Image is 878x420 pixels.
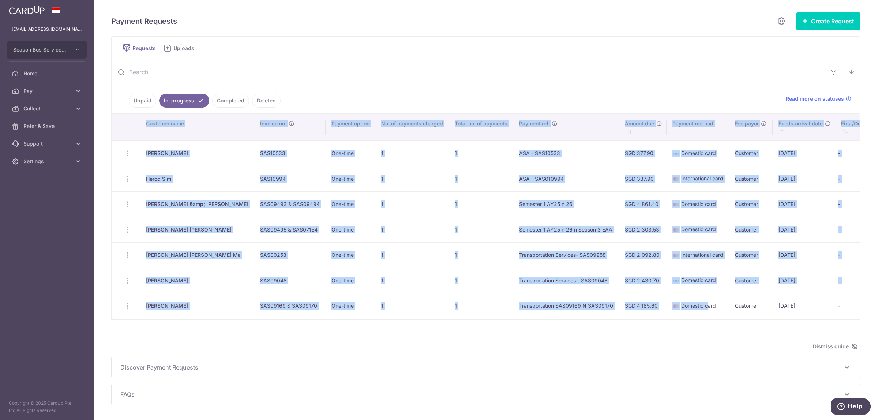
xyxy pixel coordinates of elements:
span: Help [16,5,31,12]
button: Create Request [796,12,860,30]
td: Semester 1 AY25 n 26 n Season 3 EAA [513,217,619,243]
td: 1 [375,140,449,166]
td: One-time [326,140,375,166]
th: Invoice no. [254,114,326,140]
td: Customer [729,191,773,217]
td: 1 [375,293,449,319]
th: Payment method [667,114,729,140]
span: Amount due [625,120,654,127]
th: Payment option [326,114,375,140]
td: SGD 2,430.70 [619,268,667,293]
td: ASA - SAS010994 [513,166,619,192]
span: Funds arrival date [778,120,823,127]
th: Fee payor [729,114,773,140]
span: Domestic card [681,201,716,207]
td: [DATE] [773,242,835,268]
img: mastercard-sm-87a3fd1e0bddd137fecb07648320f44c262e2538e7db6024463105ddbc961eb2.png [672,226,680,233]
td: 1 [449,166,513,192]
img: visa-sm-192604c4577d2d35970c8ed26b86981c2741ebd56154ab54ad91a526f0f24972.png [672,277,680,284]
td: SGD 337.90 [619,166,667,192]
td: Transportation Services - SAS09048 [513,268,619,293]
td: SGD 4,861.40 [619,191,667,217]
td: 1 [375,166,449,192]
td: One-time [326,268,375,293]
span: Domestic card [681,226,716,232]
img: mastercard-sm-87a3fd1e0bddd137fecb07648320f44c262e2538e7db6024463105ddbc961eb2.png [672,175,680,183]
td: One-time [326,191,375,217]
td: SAS09495 & SAS07154 [254,217,326,243]
td: Herod Sim [140,166,254,192]
td: ASA - SAS10533 [513,140,619,166]
span: No. of payments charged [381,120,443,127]
button: Season Bus Services Co Pte Ltd-SAS [7,41,87,59]
td: SGD 377.90 [619,140,667,166]
img: CardUp [9,6,45,15]
td: [PERSON_NAME] [140,268,254,293]
th: Funds arrival date : activate to sort column ascending [773,114,835,140]
td: 1 [449,268,513,293]
span: FAQs [120,390,843,399]
td: SAS09258 [254,242,326,268]
h5: Payment Requests [111,15,177,27]
span: Refer & Save [23,123,72,130]
td: [DATE] [773,191,835,217]
td: [DATE] [773,268,835,293]
span: Total no. of payments [455,120,507,127]
td: 1 [449,293,513,319]
td: [PERSON_NAME] &amp; [PERSON_NAME] [140,191,254,217]
td: Semester 1 AY25 n 26 [513,191,619,217]
span: Settings [23,158,72,165]
td: Customer [729,242,773,268]
span: Fee payor [735,120,759,127]
td: 1 [375,268,449,293]
td: SAS10533 [254,140,326,166]
a: Unpaid [129,94,156,108]
td: 1 [449,242,513,268]
td: [DATE] [773,293,835,319]
td: [DATE] [773,166,835,192]
span: Payment option [331,120,369,127]
th: Total no. of payments [449,114,513,140]
span: Support [23,140,72,147]
td: Customer [729,217,773,243]
span: Requests [132,45,158,52]
td: One-time [326,166,375,192]
td: 1 [449,191,513,217]
span: Payment ref. [519,120,549,127]
td: Customer [729,293,773,319]
td: Transportation SAS09169 N SAS09170 [513,293,619,319]
a: Requests [120,37,158,60]
td: [DATE] [773,140,835,166]
td: SGD 4,185.60 [619,293,667,319]
span: International card [681,252,723,258]
a: Uploads [161,37,199,60]
td: SAS09048 [254,268,326,293]
td: SAS09493 & SAS09494 [254,191,326,217]
img: mastercard-sm-87a3fd1e0bddd137fecb07648320f44c262e2538e7db6024463105ddbc961eb2.png [672,303,680,310]
span: Invoice no. [260,120,286,127]
span: Read more on statuses [786,95,844,102]
td: SGD 2,092.80 [619,242,667,268]
a: In-progress [159,94,209,108]
td: Customer [729,166,773,192]
input: Search [112,60,825,84]
td: SAS10994 [254,166,326,192]
span: Uploads [173,45,199,52]
a: Completed [212,94,249,108]
td: 1 [449,217,513,243]
td: SAS09169 & SAS09170 [254,293,326,319]
td: [PERSON_NAME] [140,140,254,166]
td: [PERSON_NAME] [140,293,254,319]
td: Customer [729,268,773,293]
td: 1 [449,140,513,166]
td: One-time [326,242,375,268]
img: mastercard-sm-87a3fd1e0bddd137fecb07648320f44c262e2538e7db6024463105ddbc961eb2.png [672,252,680,259]
td: Transportation Services- SAS09258 [513,242,619,268]
span: Collect [23,105,72,112]
img: mastercard-sm-87a3fd1e0bddd137fecb07648320f44c262e2538e7db6024463105ddbc961eb2.png [672,201,680,208]
span: Discover Payment Requests [120,363,843,372]
span: International card [681,175,723,181]
span: Home [23,70,72,77]
p: FAQs [120,390,851,399]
